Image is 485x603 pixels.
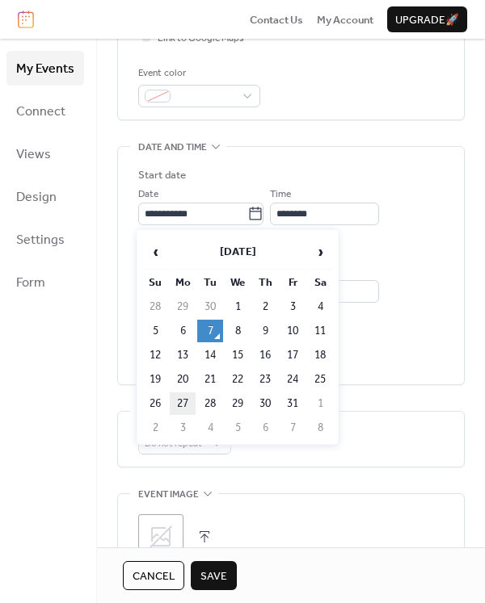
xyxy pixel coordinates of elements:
[200,568,227,584] span: Save
[280,417,306,439] td: 7
[225,271,251,294] th: We
[6,51,84,86] a: My Events
[317,11,373,27] a: My Account
[280,368,306,391] td: 24
[170,392,196,415] td: 27
[280,320,306,342] td: 10
[170,295,196,318] td: 29
[225,368,251,391] td: 22
[170,271,196,294] th: Mo
[252,392,278,415] td: 30
[170,368,196,391] td: 20
[395,12,459,28] span: Upgrade 🚀
[308,236,332,268] span: ›
[225,417,251,439] td: 5
[280,295,306,318] td: 3
[16,99,65,124] span: Connect
[252,320,278,342] td: 9
[307,271,333,294] th: Sa
[387,6,467,32] button: Upgrade🚀
[307,320,333,342] td: 11
[307,392,333,415] td: 1
[280,271,306,294] th: Fr
[280,392,306,415] td: 31
[252,368,278,391] td: 23
[142,320,168,342] td: 5
[225,344,251,366] td: 15
[280,344,306,366] td: 17
[16,57,74,82] span: My Events
[197,392,223,415] td: 28
[142,417,168,439] td: 2
[170,417,196,439] td: 3
[158,31,244,47] span: Link to Google Maps
[6,94,84,128] a: Connect
[6,179,84,214] a: Design
[138,514,183,559] div: ;
[197,344,223,366] td: 14
[6,136,84,171] a: Views
[170,320,196,342] td: 6
[197,320,223,342] td: 7
[197,368,223,391] td: 21
[6,222,84,257] a: Settings
[142,271,168,294] th: Su
[138,65,257,82] div: Event color
[16,228,65,253] span: Settings
[252,417,278,439] td: 6
[138,140,207,156] span: Date and time
[6,265,84,299] a: Form
[16,270,45,295] span: Form
[142,368,168,391] td: 19
[307,344,333,366] td: 18
[225,295,251,318] td: 1
[250,12,303,28] span: Contact Us
[252,295,278,318] td: 2
[225,392,251,415] td: 29
[18,10,34,28] img: logo
[307,368,333,391] td: 25
[307,295,333,318] td: 4
[225,320,251,342] td: 8
[142,344,168,366] td: 12
[317,12,373,28] span: My Account
[170,235,306,270] th: [DATE]
[16,142,51,167] span: Views
[307,417,333,439] td: 8
[138,487,199,503] span: Event image
[197,271,223,294] th: Tu
[142,295,168,318] td: 28
[133,568,175,584] span: Cancel
[191,561,237,590] button: Save
[16,185,57,210] span: Design
[123,561,184,590] button: Cancel
[197,417,223,439] td: 4
[143,236,167,268] span: ‹
[138,186,158,203] span: Date
[142,392,168,415] td: 26
[252,344,278,366] td: 16
[252,271,278,294] th: Th
[270,186,291,203] span: Time
[250,11,303,27] a: Contact Us
[170,344,196,366] td: 13
[138,167,186,183] div: Start date
[197,295,223,318] td: 30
